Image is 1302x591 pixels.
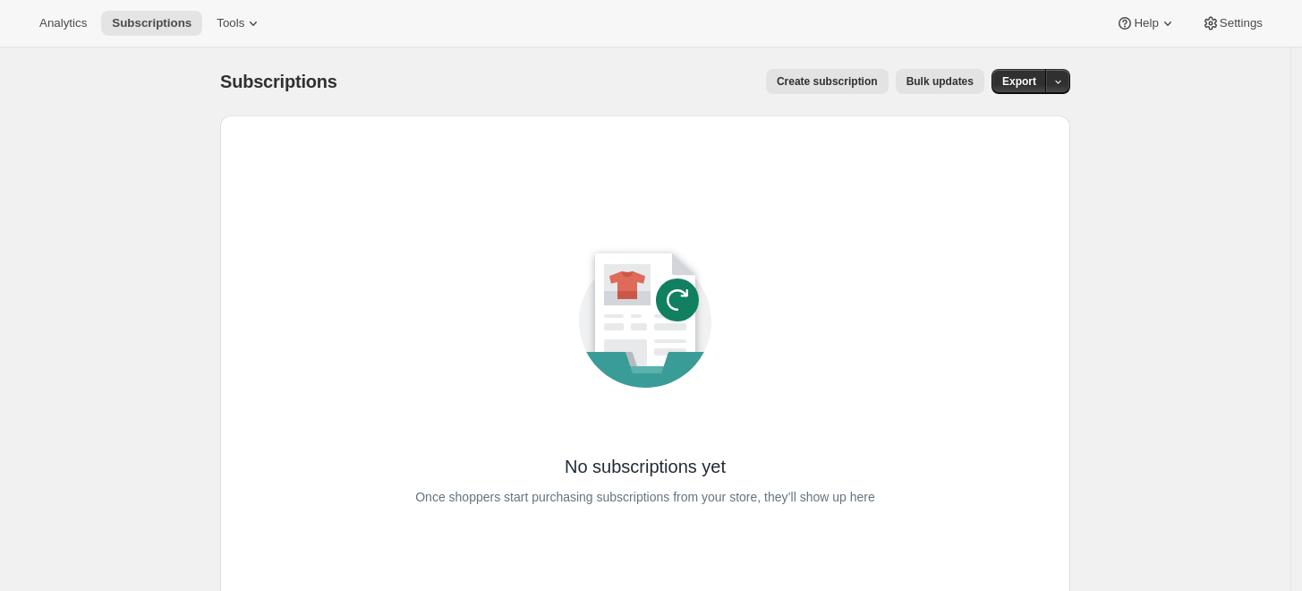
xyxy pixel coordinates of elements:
span: Subscriptions [220,72,337,91]
button: Export [991,69,1047,94]
button: Settings [1191,11,1273,36]
button: Analytics [29,11,98,36]
button: Create subscription [766,69,889,94]
p: No subscriptions yet [565,454,726,479]
span: Subscriptions [112,16,191,30]
span: Create subscription [777,74,878,89]
span: Export [1002,74,1036,89]
span: Help [1134,16,1158,30]
button: Subscriptions [101,11,202,36]
button: Tools [206,11,273,36]
span: Settings [1220,16,1263,30]
span: Analytics [39,16,87,30]
button: Bulk updates [896,69,984,94]
span: Tools [217,16,244,30]
p: Once shoppers start purchasing subscriptions from your store, they’ll show up here [415,484,875,510]
span: Bulk updates [906,74,974,89]
button: Help [1105,11,1187,36]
